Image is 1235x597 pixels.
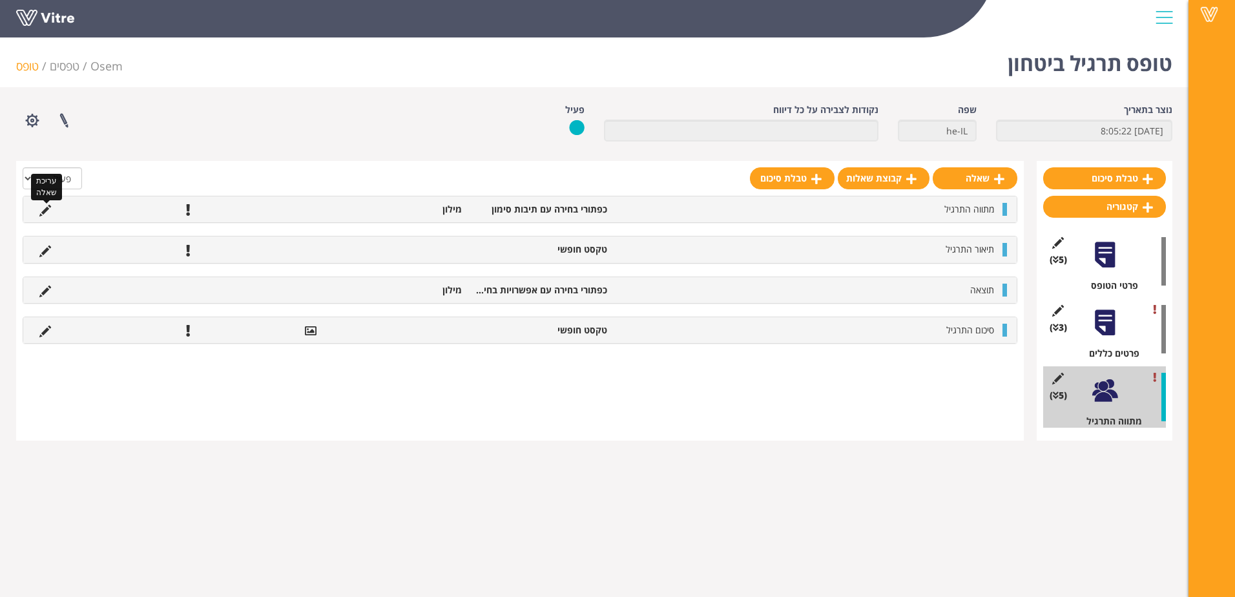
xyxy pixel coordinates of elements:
a: טפסים [50,58,79,74]
li: כפתורי בחירה עם תיבות סימון [468,203,614,216]
div: מתווה התרגיל [1053,415,1166,428]
li: כפתורי בחירה עם אפשרויות בחירה [468,284,614,297]
li: טופס [16,58,50,75]
span: מתווה התרגיל [944,203,994,215]
span: תיאור התרגיל [946,243,994,255]
span: (3 ) [1050,321,1067,334]
li: מילון [323,284,468,297]
span: סיכום התרגיל [946,324,994,336]
img: yes [569,120,585,136]
a: טבלת סיכום [750,167,835,189]
a: קבוצת שאלות [838,167,929,189]
label: שפה [958,103,977,116]
div: פרטים כללים [1053,347,1166,360]
label: נוצר בתאריך [1124,103,1172,116]
span: 402 [90,58,123,74]
label: פעיל [565,103,585,116]
li: מילון [323,203,468,216]
a: קטגוריה [1043,196,1166,218]
h1: טופס תרגיל ביטחון [1008,32,1172,87]
a: שאלה [933,167,1017,189]
div: עריכת שאלה [31,174,62,200]
span: תוצאה [970,284,994,296]
li: טקסט חופשי [468,324,614,337]
div: פרטי הטופס [1053,279,1166,292]
span: (5 ) [1050,389,1067,402]
a: טבלת סיכום [1043,167,1166,189]
li: טקסט חופשי [468,243,614,256]
label: נקודות לצבירה על כל דיווח [773,103,878,116]
span: (5 ) [1050,253,1067,266]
